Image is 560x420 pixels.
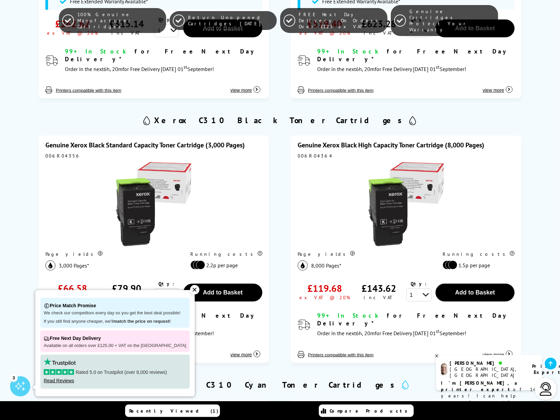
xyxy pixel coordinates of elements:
[411,281,427,287] span: Qty:
[112,282,141,294] div: £79.90
[483,87,504,93] span: view more
[317,312,509,327] span: for Free Next Day Delivery*
[441,380,537,412] p: of 14 years! I can help you choose the right product
[65,47,257,63] span: for Free Next Day Delivery*
[129,408,219,414] span: Recently Viewed (1)
[112,162,196,246] img: Xerox Black Standard Capacity Toner Cartridge (3,000 Pages)
[10,374,17,381] div: 3
[319,405,414,417] a: Compare Products
[44,369,186,375] p: Rated 5.0 on Trustpilot (over 8,000 reviews)
[45,251,176,257] div: Page yields
[317,312,381,319] span: 99+ In Stock
[184,64,187,70] sup: st
[298,260,308,271] img: black_icon.svg
[65,47,129,55] span: 99+ In Stock
[230,87,252,93] span: view more
[230,352,252,357] span: view more
[59,262,89,269] span: 3,000 Pages*
[45,153,262,159] div: 006R04356
[481,80,515,93] button: view more
[65,47,262,74] div: modal_delivery
[356,66,375,72] span: 6h, 20m
[317,47,381,55] span: 99+ In Stock
[306,87,376,93] button: Printers compatible with this item
[436,64,440,70] sup: st
[58,282,87,294] div: £66.58
[125,405,220,417] a: Recently Viewed (1)
[364,162,448,246] img: Xerox Black High Capacity Toner Cartridge (8,000 Pages)
[44,343,186,349] p: Available on all orders over £125.00 + VAT on the [GEOGRAPHIC_DATA]
[306,352,376,358] button: Printers compatible with this item
[188,14,273,27] span: Return Unopened Cartridges [DATE]
[364,294,394,301] div: inc VAT
[228,345,262,358] button: view more
[77,11,162,30] span: 100% Genuine Manufacturer Cartridges
[45,141,245,149] a: Genuine Xerox Black Standard Capacity Toner Cartridge (3,000 Pages)
[190,285,199,294] div: ✕
[311,262,341,269] span: 8,000 Pages*
[450,360,524,366] div: [PERSON_NAME]
[317,47,509,63] span: for Free Next Day Delivery*
[228,80,262,93] button: view more
[443,260,511,270] li: 1.5p per page
[113,319,171,324] strong: match the price on request!
[44,369,74,375] img: stars-5.svg
[298,141,484,149] a: Genuine Xerox Black High Capacity Toner Cartridge (8,000 Pages)
[44,358,76,366] img: trustpilot rating
[317,330,466,337] span: Order in the next for Free Delivery [DATE] 01 September!
[443,251,515,257] div: Running costs
[154,115,406,126] h2: Xerox C310 Black Toner Cartridges
[104,66,122,72] span: 6h, 20m
[317,66,466,72] span: Order in the next for Free Delivery [DATE] 01 September!
[54,87,123,93] button: Printers compatible with this item
[441,363,447,375] img: ashley-livechat.png
[44,301,186,310] p: Price Match Promise
[299,11,384,30] span: FREE Next Day Delivery On Orders Over £125 ex VAT*
[44,378,74,383] a: Read Reviews
[299,294,350,301] div: ex VAT @ 20%
[317,312,515,338] div: modal_delivery
[190,251,262,257] div: Running costs
[409,8,494,33] span: Genuine Cartridges Protect Your Warranty
[450,366,524,378] div: [GEOGRAPHIC_DATA], [GEOGRAPHIC_DATA]
[44,310,186,316] p: We check our competitors every day so you get the best deal possible!
[298,153,515,159] div: 006R04364
[183,284,262,302] button: Add to Basket
[436,328,440,335] sup: st
[298,251,428,257] div: Page yields
[190,260,259,270] li: 2.2p per page
[44,334,186,343] p: Free Next Day Delivery
[481,345,515,358] button: view more
[436,284,515,302] button: Add to Basket
[362,282,396,294] div: £143.62
[203,289,242,296] span: Add to Basket
[441,380,519,392] b: I'm [PERSON_NAME], a printer expert
[161,380,399,390] h2: Xerox C310 Cyan Toner Cartridges
[307,282,342,294] div: £119.68
[330,408,411,414] span: Compare Products
[356,330,375,337] span: 6h, 20m
[158,281,174,287] span: Qty:
[65,66,214,72] span: Order in the next for Free Delivery [DATE] 01 September!
[317,47,515,74] div: modal_delivery
[483,352,504,357] span: view more
[45,260,55,271] img: black_icon.svg
[455,289,495,296] span: Add to Basket
[539,382,553,396] img: user-headset-light.svg
[44,319,186,324] p: If you still find anyone cheaper, we'll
